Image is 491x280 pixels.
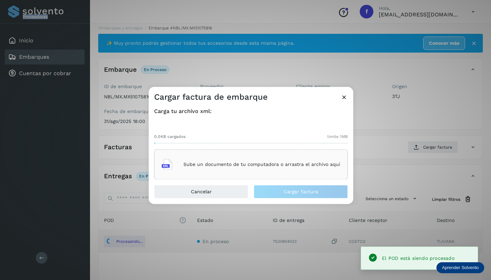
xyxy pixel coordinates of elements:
[442,265,479,270] p: Aprender Solvento
[191,190,212,194] span: Cancelar
[154,134,185,140] span: 0.0KB cargados
[436,262,484,273] div: Aprender Solvento
[154,92,268,102] h3: Cargar factura de embarque
[154,108,348,114] h4: Carga tu archivo xml:
[183,162,340,167] p: Sube un documento de tu computadora o arrastra el archivo aquí
[327,134,348,140] span: límite 1MB
[284,190,318,194] span: Cargar factura
[254,185,348,199] button: Cargar factura
[154,185,248,199] button: Cancelar
[382,255,455,261] span: El POD está siendo procesado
